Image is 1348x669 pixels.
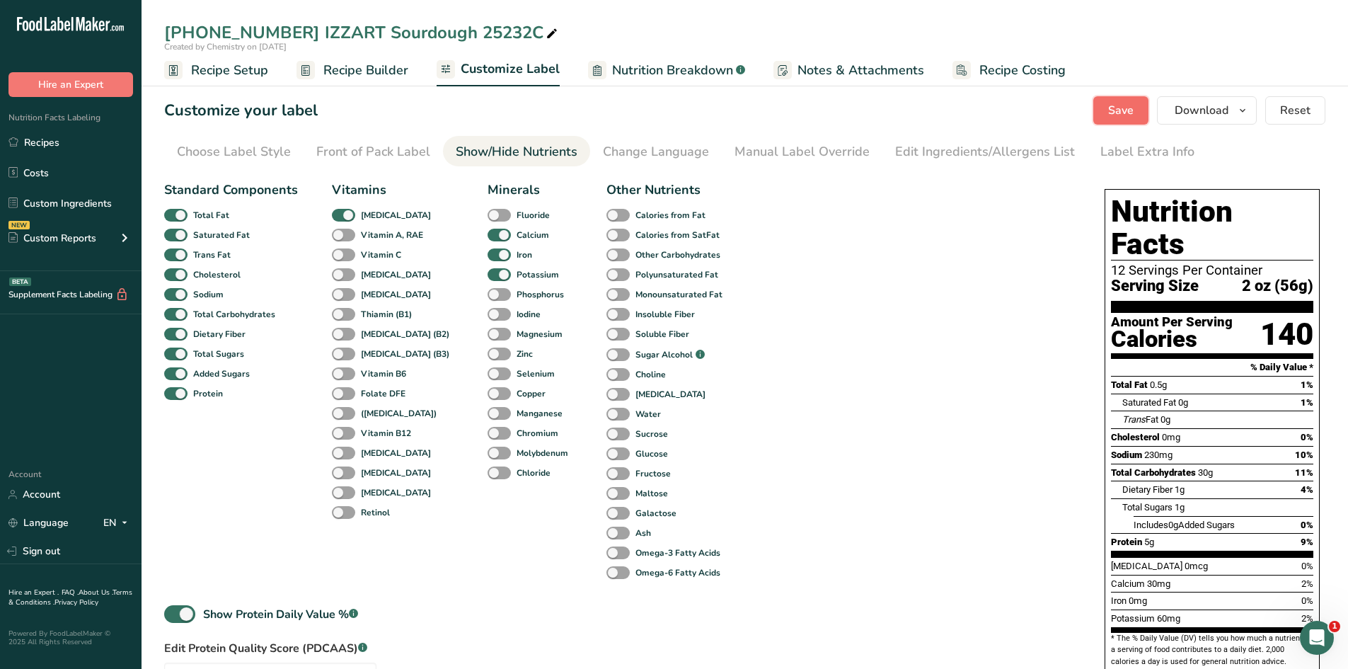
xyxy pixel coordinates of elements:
[296,55,408,86] a: Recipe Builder
[54,597,98,607] a: Privacy Policy
[193,308,275,321] b: Total Carbohydrates
[361,427,411,440] b: Vitamin B12
[635,428,668,440] b: Sucrose
[517,308,541,321] b: Iodine
[1111,537,1142,547] span: Protein
[361,308,412,321] b: Thiamin (B1)
[8,588,132,607] a: Terms & Conditions .
[517,367,555,380] b: Selenium
[517,348,533,360] b: Zinc
[1100,142,1194,161] div: Label Extra Info
[1111,263,1313,278] div: 12 Servings Per Container
[635,268,718,281] b: Polyunsaturated Fat
[517,328,563,341] b: Magnesium
[635,566,720,579] b: Omega-6 Fatty Acids
[1134,520,1235,530] span: Includes Added Sugars
[332,181,454,200] div: Vitamins
[517,427,558,440] b: Chromium
[456,142,577,161] div: Show/Hide Nutrients
[62,588,79,597] a: FAQ .
[8,72,133,97] button: Hire an Expert
[1295,467,1313,478] span: 11%
[1147,578,1170,589] span: 30mg
[635,308,695,321] b: Insoluble Fiber
[1242,278,1313,295] span: 2 oz (56g)
[517,229,549,241] b: Calcium
[735,142,870,161] div: Manual Label Override
[361,467,431,479] b: [MEDICAL_DATA]
[488,181,572,200] div: Minerals
[635,447,668,460] b: Glucose
[103,515,133,532] div: EN
[635,209,705,222] b: Calories from Fat
[9,278,31,286] div: BETA
[606,181,727,200] div: Other Nutrients
[1111,633,1313,668] section: * The % Daily Value (DV) tells you how much a nutrient in a serving of food contributes to a dail...
[635,467,671,480] b: Fructose
[1111,329,1233,350] div: Calories
[323,61,408,80] span: Recipe Builder
[8,231,96,246] div: Custom Reports
[361,367,406,380] b: Vitamin B6
[635,348,693,361] b: Sugar Alcohol
[361,288,431,301] b: [MEDICAL_DATA]
[1301,520,1313,530] span: 0%
[361,268,431,281] b: [MEDICAL_DATA]
[1111,359,1313,376] section: % Daily Value *
[979,61,1066,80] span: Recipe Costing
[1280,102,1310,119] span: Reset
[635,527,651,539] b: Ash
[1175,102,1228,119] span: Download
[79,588,113,597] a: About Us .
[1301,561,1313,571] span: 0%
[361,447,431,459] b: [MEDICAL_DATA]
[191,61,268,80] span: Recipe Setup
[1162,432,1180,442] span: 0mg
[193,209,229,222] b: Total Fat
[361,348,449,360] b: [MEDICAL_DATA] (B3)
[193,367,250,380] b: Added Sugars
[1122,484,1173,495] span: Dietary Fiber
[517,248,532,261] b: Iron
[193,328,246,341] b: Dietary Fiber
[1175,484,1185,495] span: 1g
[603,142,709,161] div: Change Language
[1301,397,1313,408] span: 1%
[1144,537,1154,547] span: 5g
[1111,278,1199,295] span: Serving Size
[193,288,224,301] b: Sodium
[1301,432,1313,442] span: 0%
[635,288,722,301] b: Monounsaturated Fat
[1111,450,1142,460] span: Sodium
[635,487,668,500] b: Maltose
[1129,595,1147,606] span: 0mg
[1122,502,1173,513] span: Total Sugars
[1111,467,1196,478] span: Total Carbohydrates
[1157,613,1180,624] span: 60mg
[517,467,551,479] b: Chloride
[1160,414,1170,425] span: 0g
[203,606,358,623] div: Show Protein Daily Value %
[8,588,59,597] a: Hire an Expert .
[1157,96,1257,125] button: Download
[1150,379,1167,390] span: 0.5g
[361,486,431,499] b: [MEDICAL_DATA]
[1301,484,1313,495] span: 4%
[1301,578,1313,589] span: 2%
[164,41,287,52] span: Created by Chemistry on [DATE]
[1111,195,1313,261] h1: Nutrition Facts
[517,387,546,400] b: Copper
[517,288,564,301] b: Phosphorus
[1301,595,1313,606] span: 0%
[1329,621,1340,632] span: 1
[952,55,1066,86] a: Recipe Costing
[164,640,376,657] label: Edit Protein Quality Score (PDCAAS)
[361,407,437,420] b: ([MEDICAL_DATA])
[361,328,449,341] b: [MEDICAL_DATA] (B2)
[1301,537,1313,547] span: 9%
[1108,102,1134,119] span: Save
[1093,96,1148,125] button: Save
[635,388,705,401] b: [MEDICAL_DATA]
[635,547,720,559] b: Omega-3 Fatty Acids
[361,506,390,519] b: Retinol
